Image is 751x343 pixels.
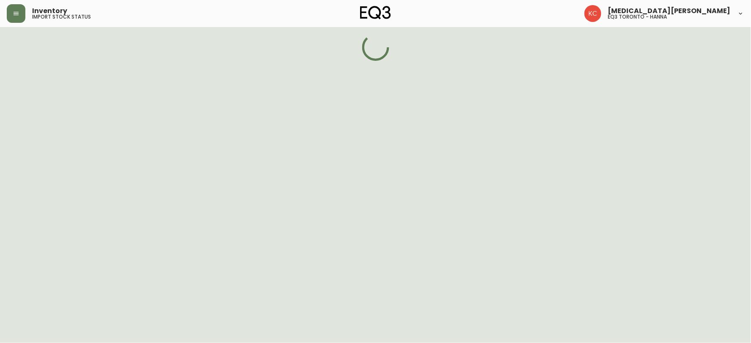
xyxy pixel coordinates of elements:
h5: import stock status [32,14,91,19]
img: logo [360,6,391,19]
img: 6487344ffbf0e7f3b216948508909409 [584,5,601,22]
span: Inventory [32,8,67,14]
h5: eq3 toronto - hanna [608,14,667,19]
span: [MEDICAL_DATA][PERSON_NAME] [608,8,731,14]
